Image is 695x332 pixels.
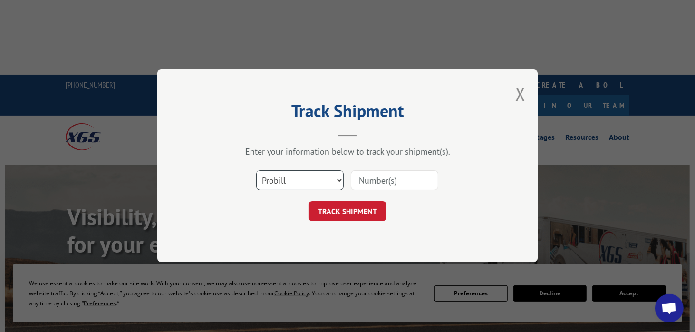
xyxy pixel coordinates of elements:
[205,146,490,157] div: Enter your information below to track your shipment(s).
[655,294,684,322] div: Open chat
[205,104,490,122] h2: Track Shipment
[351,171,438,191] input: Number(s)
[515,81,526,107] button: Close modal
[309,202,386,222] button: TRACK SHIPMENT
